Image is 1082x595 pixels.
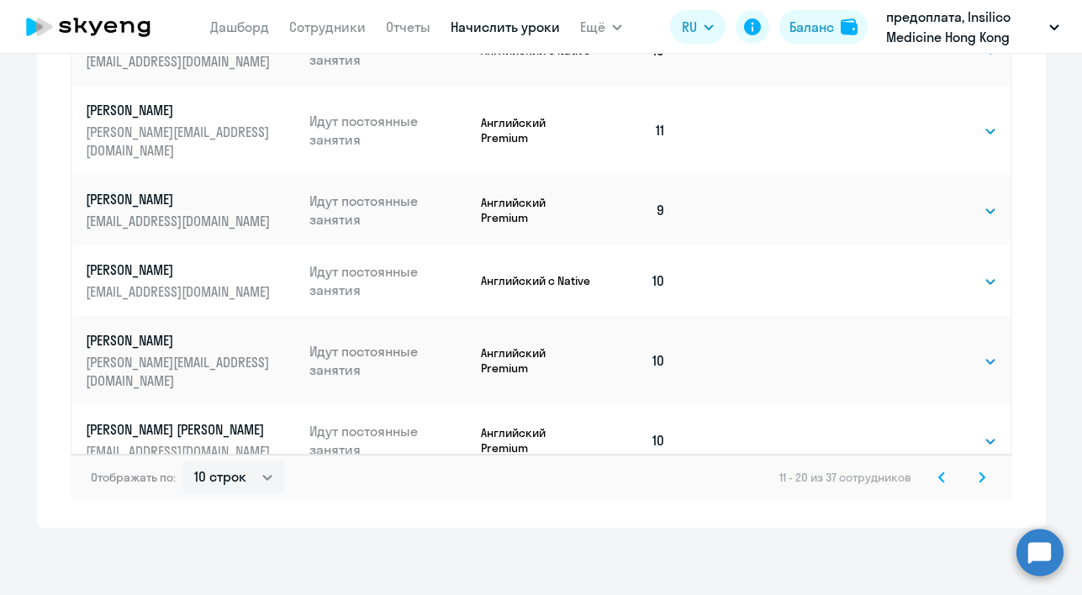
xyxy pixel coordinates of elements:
a: [PERSON_NAME] [PERSON_NAME][EMAIL_ADDRESS][DOMAIN_NAME] [86,420,297,461]
td: 9 [594,175,680,245]
a: Начислить уроки [451,18,560,35]
button: RU [670,10,726,44]
p: Идут постоянные занятия [309,192,467,229]
p: Идут постоянные занятия [309,422,467,459]
p: [PERSON_NAME] [PERSON_NAME] [86,420,274,439]
p: Идут постоянные занятия [309,262,467,299]
p: Идут постоянные занятия [309,342,467,379]
a: [PERSON_NAME][PERSON_NAME][EMAIL_ADDRESS][DOMAIN_NAME] [86,101,297,160]
div: Баланс [789,17,834,37]
p: [PERSON_NAME] [86,101,274,119]
p: [PERSON_NAME] [86,190,274,208]
p: Идут постоянные занятия [309,112,467,149]
a: [PERSON_NAME][EMAIL_ADDRESS][DOMAIN_NAME] [86,261,297,301]
td: 10 [594,405,680,476]
span: Отображать по: [91,470,176,485]
span: RU [682,17,697,37]
img: balance [841,18,858,35]
td: 11 [594,86,680,175]
button: Ещё [580,10,622,44]
button: Балансbalance [779,10,868,44]
p: Английский Premium [481,345,594,376]
p: Английский Premium [481,115,594,145]
button: предоплата, Insilico Medicine Hong Kong Limited [878,7,1068,47]
p: Английский Premium [481,195,594,225]
a: Отчеты [386,18,430,35]
p: Английский с Native [481,273,594,288]
td: 10 [594,316,680,405]
p: предоплата, Insilico Medicine Hong Kong Limited [886,7,1042,47]
a: Дашборд [210,18,269,35]
p: [EMAIL_ADDRESS][DOMAIN_NAME] [86,212,274,230]
a: [PERSON_NAME][EMAIL_ADDRESS][DOMAIN_NAME] [86,190,297,230]
a: Сотрудники [289,18,366,35]
p: [PERSON_NAME][EMAIL_ADDRESS][DOMAIN_NAME] [86,123,274,160]
p: [EMAIL_ADDRESS][DOMAIN_NAME] [86,52,274,71]
a: [PERSON_NAME][PERSON_NAME][EMAIL_ADDRESS][DOMAIN_NAME] [86,331,297,390]
td: 10 [594,245,680,316]
p: [EMAIL_ADDRESS][DOMAIN_NAME] [86,442,274,461]
p: [EMAIL_ADDRESS][DOMAIN_NAME] [86,282,274,301]
span: 11 - 20 из 37 сотрудников [779,470,911,485]
p: [PERSON_NAME] [86,331,274,350]
span: Ещё [580,17,605,37]
p: Английский Premium [481,425,594,455]
p: [PERSON_NAME][EMAIL_ADDRESS][DOMAIN_NAME] [86,353,274,390]
p: [PERSON_NAME] [86,261,274,279]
